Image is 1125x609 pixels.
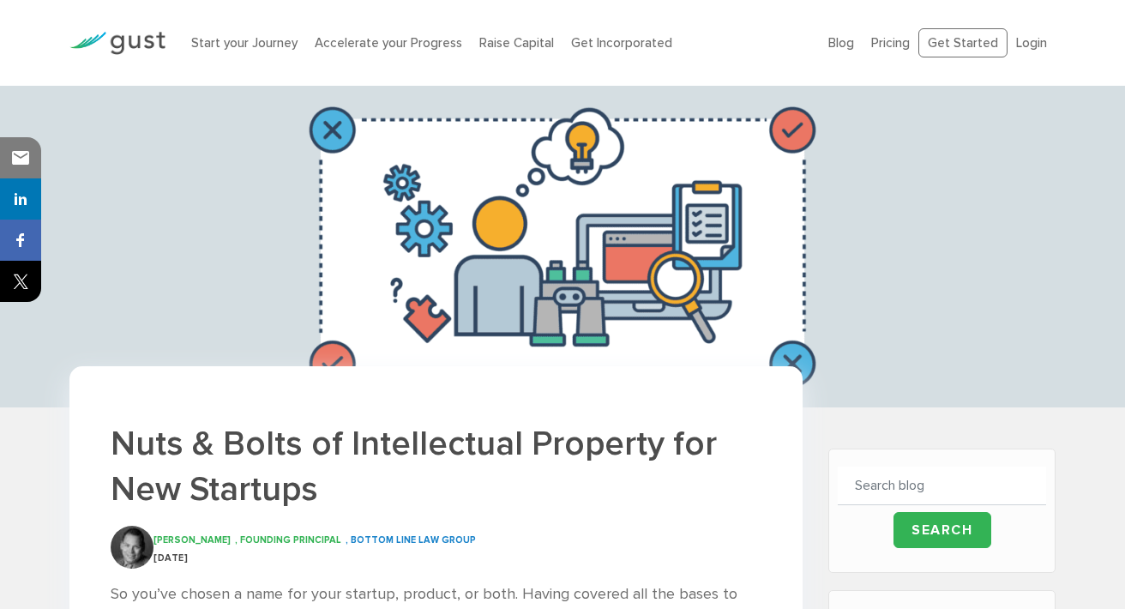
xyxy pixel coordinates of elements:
img: Antone Johnson [111,526,153,569]
img: Gust Logo [69,32,165,55]
a: Login [1016,35,1047,51]
a: Get Started [918,28,1008,58]
input: Search [893,512,991,548]
a: Pricing [871,35,910,51]
h1: Nuts & Bolts of Intellectual Property for New Startups [111,421,762,512]
a: Get Incorporated [571,35,672,51]
a: Start your Journey [191,35,298,51]
span: [PERSON_NAME] [153,534,231,546]
span: , Bottom Line Law Group [346,534,476,546]
a: Accelerate your Progress [315,35,462,51]
a: Raise Capital [479,35,554,51]
span: , Founding Principal [235,534,341,546]
a: Blog [828,35,854,51]
input: Search blog [838,467,1046,505]
span: [DATE] [153,552,188,564]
